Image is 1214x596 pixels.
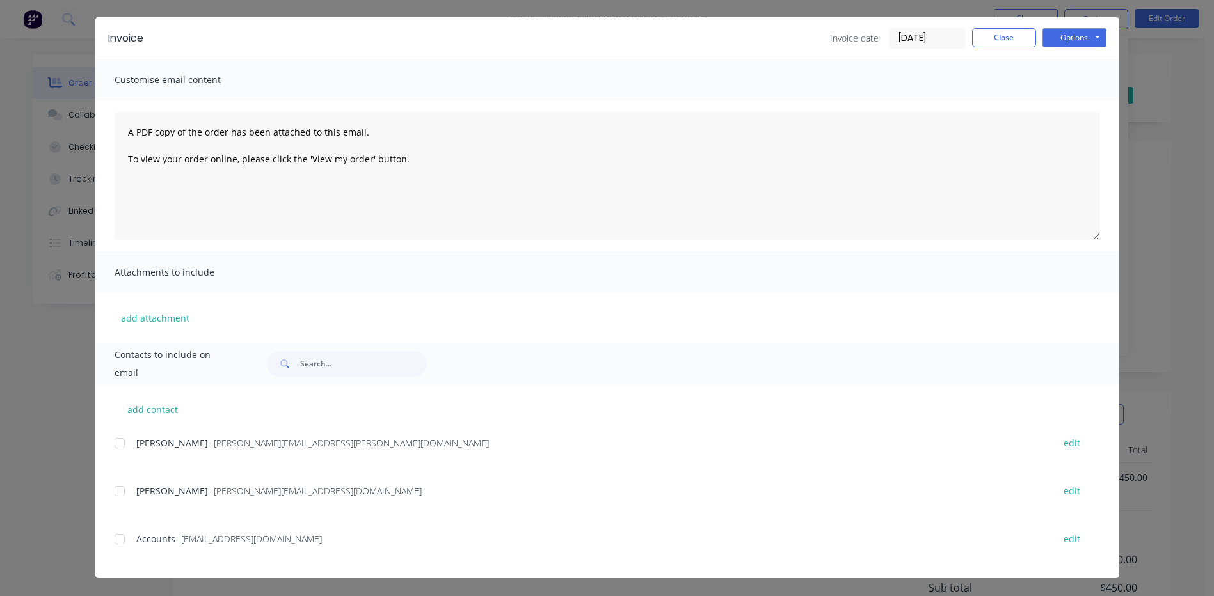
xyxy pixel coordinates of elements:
span: [PERSON_NAME] [136,485,208,497]
span: - [EMAIL_ADDRESS][DOMAIN_NAME] [175,533,322,545]
span: [PERSON_NAME] [136,437,208,449]
span: - [PERSON_NAME][EMAIL_ADDRESS][PERSON_NAME][DOMAIN_NAME] [208,437,489,449]
span: Contacts to include on email [115,346,236,382]
span: Attachments to include [115,263,255,281]
button: add attachment [115,308,196,327]
button: edit [1056,482,1088,499]
input: Search... [300,351,427,377]
textarea: A PDF copy of the order has been attached to this email. To view your order online, please click ... [115,112,1100,240]
button: edit [1056,434,1088,451]
span: Invoice date [830,31,879,45]
span: Accounts [136,533,175,545]
span: Customise email content [115,71,255,89]
button: Close [972,28,1036,47]
span: - [PERSON_NAME][EMAIL_ADDRESS][DOMAIN_NAME] [208,485,422,497]
button: edit [1056,530,1088,547]
button: add contact [115,400,191,419]
button: Options [1042,28,1106,47]
div: Invoice [108,31,143,46]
